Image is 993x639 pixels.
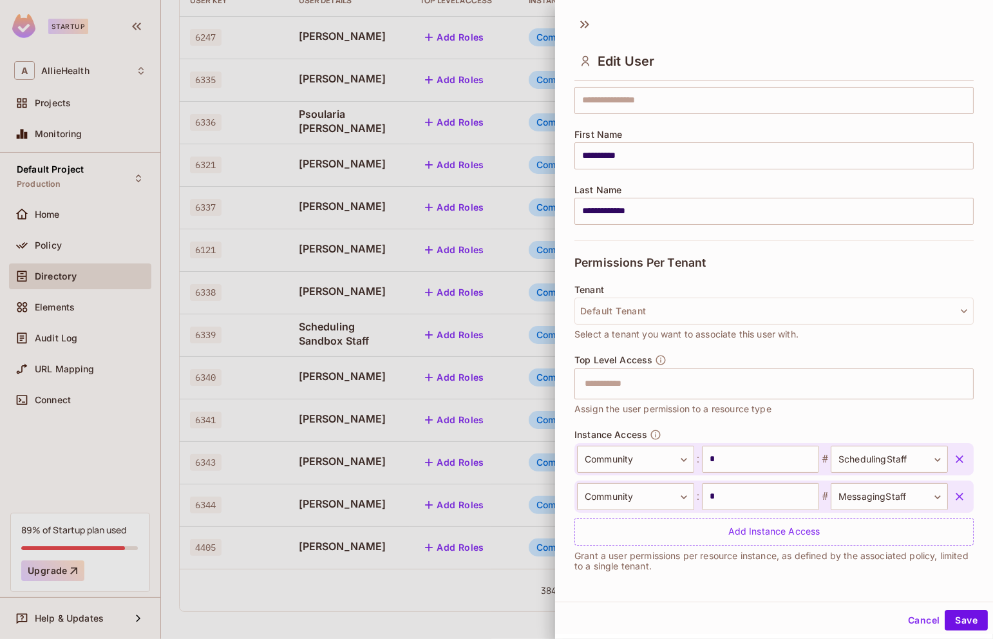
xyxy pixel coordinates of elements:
[598,53,654,69] span: Edit User
[694,489,702,504] span: :
[574,285,604,295] span: Tenant
[574,518,974,546] div: Add Instance Access
[819,489,831,504] span: #
[574,430,647,440] span: Instance Access
[574,402,771,416] span: Assign the user permission to a resource type
[831,483,948,510] div: MessagingStaff
[577,483,694,510] div: Community
[819,452,831,467] span: #
[574,551,974,571] p: Grant a user permissions per resource instance, as defined by the associated policy, limited to a...
[574,185,621,195] span: Last Name
[574,129,623,140] span: First Name
[694,452,702,467] span: :
[577,446,694,473] div: Community
[574,327,799,341] span: Select a tenant you want to associate this user with.
[903,610,945,631] button: Cancel
[967,382,969,385] button: Open
[574,298,974,325] button: Default Tenant
[574,355,652,365] span: Top Level Access
[945,610,988,631] button: Save
[574,256,706,269] span: Permissions Per Tenant
[831,446,948,473] div: SchedulingStaff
